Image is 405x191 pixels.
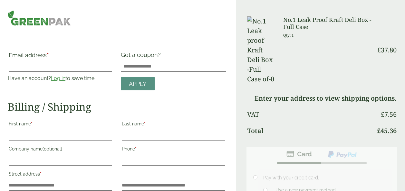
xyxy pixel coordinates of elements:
[144,121,146,126] abbr: required
[47,52,49,59] abbr: required
[129,80,147,87] span: Apply
[8,75,113,82] p: Have an account? to save time
[40,171,42,177] abbr: required
[9,52,112,61] label: Email address
[121,77,155,91] a: Apply
[31,121,33,126] abbr: required
[9,169,112,180] label: Street address
[43,146,62,151] span: (optional)
[121,51,163,61] label: Got a coupon?
[8,10,71,26] img: GreenPak Supplies
[8,101,226,113] h2: Billing / Shipping
[122,119,225,130] label: Last name
[51,75,65,81] a: Log in
[9,119,112,130] label: First name
[135,146,137,151] abbr: required
[122,144,225,155] label: Phone
[9,144,112,155] label: Company name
